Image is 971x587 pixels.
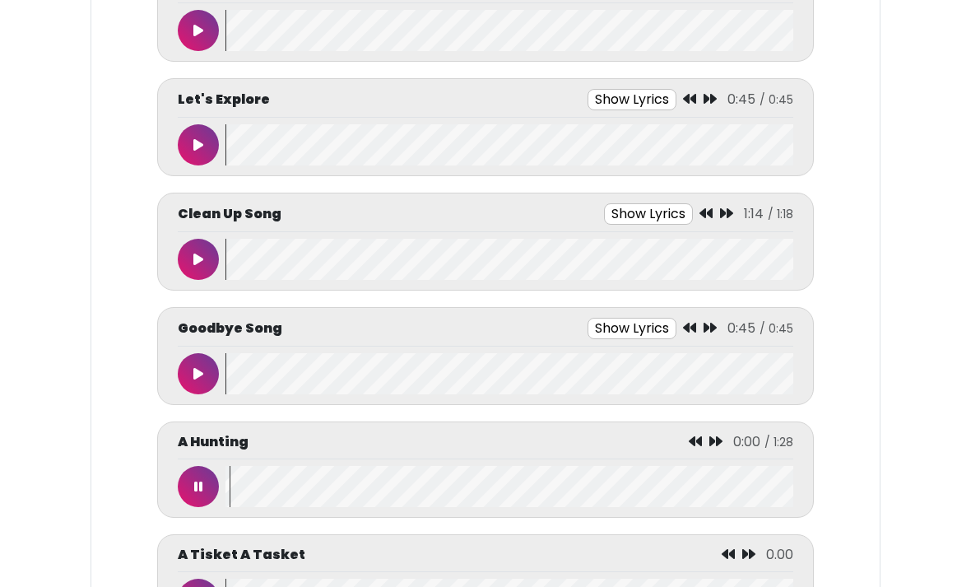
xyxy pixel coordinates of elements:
p: A Hunting [178,432,249,452]
button: Show Lyrics [604,203,693,225]
span: 0:45 [727,90,755,109]
span: / 0:45 [760,91,793,108]
p: Let's Explore [178,90,270,109]
button: Show Lyrics [588,318,676,339]
span: / 0:45 [760,320,793,337]
span: 0:00 [733,432,760,451]
span: / 1:18 [768,206,793,222]
span: / 1:28 [764,434,793,450]
p: Goodbye Song [178,319,282,338]
span: 0.00 [766,545,793,564]
span: 1:14 [744,204,764,223]
button: Show Lyrics [588,89,676,110]
p: A Tisket A Tasket [178,545,305,565]
p: Clean Up Song [178,204,281,224]
span: 0:45 [727,319,755,338]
